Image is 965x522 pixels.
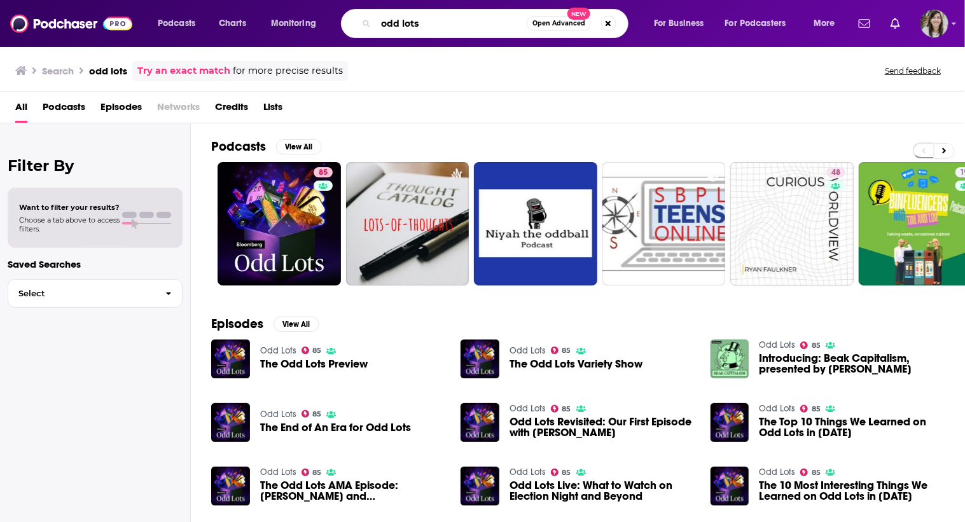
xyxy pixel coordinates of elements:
a: The Odd Lots AMA Episode: Tracy and Joe Answer Listener Questions [260,480,446,502]
a: The 10 Most Interesting Things We Learned on Odd Lots in 2024 [759,480,945,502]
a: Introducing: Beak Capitalism, presented by Odd Lots [759,353,945,374]
span: Select [8,289,155,298]
a: Introducing: Beak Capitalism, presented by Odd Lots [711,340,749,378]
span: 85 [812,406,821,412]
button: Open AdvancedNew [527,16,591,31]
span: 85 [319,167,328,179]
button: open menu [805,13,851,34]
a: Odd Lots Revisited: Our First Episode with Tom Keene [510,416,695,438]
button: open menu [645,13,720,34]
span: 85 [562,470,571,476]
a: Credits [215,97,248,123]
button: View All [274,317,319,332]
input: Search podcasts, credits, & more... [376,13,527,34]
a: Odd Lots [510,345,546,356]
h2: Filter By [8,156,183,175]
span: for more precise results [233,64,343,78]
a: Odd Lots [510,467,546,477]
a: Odd Lots [260,467,296,477]
a: 85 [218,162,341,285]
img: The Odd Lots AMA Episode: Tracy and Joe Answer Listener Questions [211,467,250,505]
span: Logged in as devinandrade [920,10,948,38]
span: 85 [812,343,821,348]
span: The Odd Lots Preview [260,359,368,369]
a: Episodes [101,97,142,123]
h3: odd lots [89,65,127,77]
a: Try an exact match [137,64,230,78]
a: Podcasts [43,97,85,123]
a: Odd Lots [510,403,546,414]
a: 48 [826,167,845,177]
a: Odd Lots [759,340,795,350]
span: 48 [831,167,840,179]
span: Monitoring [271,15,316,32]
button: Select [8,279,183,308]
img: The 10 Most Interesting Things We Learned on Odd Lots in 2024 [711,467,749,505]
a: Odd Lots [260,409,296,420]
a: 48 [730,162,854,285]
span: New [567,8,590,20]
a: Odd Lots Live: What to Watch on Election Night and Beyond [461,467,499,505]
button: Show profile menu [920,10,948,38]
span: Charts [219,15,246,32]
span: The Odd Lots AMA Episode: [PERSON_NAME] and [PERSON_NAME] Listener Questions [260,480,446,502]
a: 85 [551,405,571,413]
span: Open Advanced [532,20,585,27]
span: 85 [812,470,821,476]
a: 85 [800,341,821,349]
img: The Odd Lots Preview [211,340,250,378]
div: Search podcasts, credits, & more... [353,9,641,38]
a: EpisodesView All [211,316,319,332]
span: Podcasts [158,15,195,32]
h3: Search [42,65,74,77]
a: The Odd Lots Variety Show [461,340,499,378]
a: Odd Lots [759,403,795,414]
a: 85 [551,347,571,354]
button: open menu [262,13,333,34]
img: The End of An Era for Odd Lots [211,403,250,442]
span: Introducing: Beak Capitalism, presented by [PERSON_NAME] [759,353,945,374]
button: open menu [149,13,212,34]
a: The Odd Lots Variety Show [510,359,642,369]
span: The Top 10 Things We Learned on Odd Lots in [DATE] [759,416,945,438]
a: 85 [551,469,571,476]
a: 85 [302,410,322,418]
a: Odd Lots [260,345,296,356]
a: Podchaser - Follow, Share and Rate Podcasts [10,11,132,36]
a: 85 [800,405,821,413]
span: Choose a tab above to access filters. [19,216,120,233]
button: View All [276,139,322,155]
span: Networks [157,97,200,123]
a: The Top 10 Things We Learned on Odd Lots in 2023 [711,403,749,442]
a: The Top 10 Things We Learned on Odd Lots in 2023 [759,416,945,438]
span: Want to filter your results? [19,203,120,212]
a: All [15,97,27,123]
a: 85 [800,469,821,476]
a: Odd Lots Live: What to Watch on Election Night and Beyond [510,480,695,502]
a: 85 [314,167,333,177]
span: More [814,15,835,32]
span: 85 [562,348,571,354]
a: Show notifications dropdown [854,13,875,34]
a: PodcastsView All [211,139,322,155]
a: Lists [263,97,282,123]
img: User Profile [920,10,948,38]
span: 85 [312,411,321,417]
span: 85 [312,470,321,476]
span: For Podcasters [725,15,786,32]
img: Odd Lots Revisited: Our First Episode with Tom Keene [461,403,499,442]
a: Show notifications dropdown [885,13,905,34]
a: 85 [302,469,322,476]
a: The End of An Era for Odd Lots [260,422,411,433]
span: 85 [562,406,571,412]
